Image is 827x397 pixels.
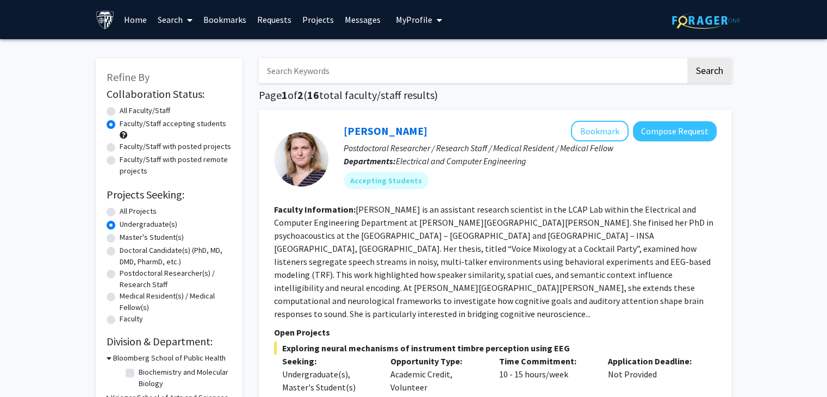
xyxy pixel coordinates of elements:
[139,367,229,389] label: Biochemistry and Molecular Biology
[259,89,732,102] h1: Page of ( total faculty/staff results)
[499,355,592,368] p: Time Commitment:
[274,204,356,215] b: Faculty Information:
[344,124,427,138] a: [PERSON_NAME]
[8,348,46,389] iframe: Chat
[198,1,252,39] a: Bookmarks
[687,58,732,83] button: Search
[274,326,717,339] p: Open Projects
[120,313,143,325] label: Faculty
[396,156,526,166] span: Electrical and Computer Engineering
[152,1,198,39] a: Search
[120,219,177,230] label: Undergraduate(s)
[107,188,232,201] h2: Projects Seeking:
[571,121,629,141] button: Add Moira-Phoebe Huet to Bookmarks
[274,204,713,319] fg-read-more: [PERSON_NAME] is an assistant research scientist in the LCAP Lab within the Electrical and Comput...
[120,154,232,177] label: Faculty/Staff with posted remote projects
[120,290,232,313] label: Medical Resident(s) / Medical Fellow(s)
[390,355,483,368] p: Opportunity Type:
[633,121,717,141] button: Compose Request to Moira-Phoebe Huet
[382,355,491,394] div: Academic Credit, Volunteer
[120,141,231,152] label: Faculty/Staff with posted projects
[252,1,297,39] a: Requests
[120,245,232,268] label: Doctoral Candidate(s) (PhD, MD, DMD, PharmD, etc.)
[307,88,319,102] span: 16
[107,88,232,101] h2: Collaboration Status:
[107,70,150,84] span: Refine By
[491,355,600,394] div: 10 - 15 hours/week
[672,12,740,29] img: ForagerOne Logo
[107,335,232,348] h2: Division & Department:
[297,88,303,102] span: 2
[113,352,226,364] h3: Bloomberg School of Public Health
[344,156,396,166] b: Departments:
[344,172,428,189] mat-chip: Accepting Students
[344,141,717,154] p: Postdoctoral Researcher / Research Staff / Medical Resident / Medical Fellow
[282,88,288,102] span: 1
[119,1,152,39] a: Home
[120,232,184,243] label: Master's Student(s)
[282,355,375,368] p: Seeking:
[120,268,232,290] label: Postdoctoral Researcher(s) / Research Staff
[339,1,386,39] a: Messages
[120,105,170,116] label: All Faculty/Staff
[297,1,339,39] a: Projects
[600,355,708,394] div: Not Provided
[96,10,115,29] img: Johns Hopkins University Logo
[282,368,375,394] div: Undergraduate(s), Master's Student(s)
[274,342,717,355] span: Exploring neural mechanisms of instrument timbre perception using EEG
[120,118,226,129] label: Faculty/Staff accepting students
[608,355,700,368] p: Application Deadline:
[259,58,686,83] input: Search Keywords
[396,14,432,25] span: My Profile
[120,206,157,217] label: All Projects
